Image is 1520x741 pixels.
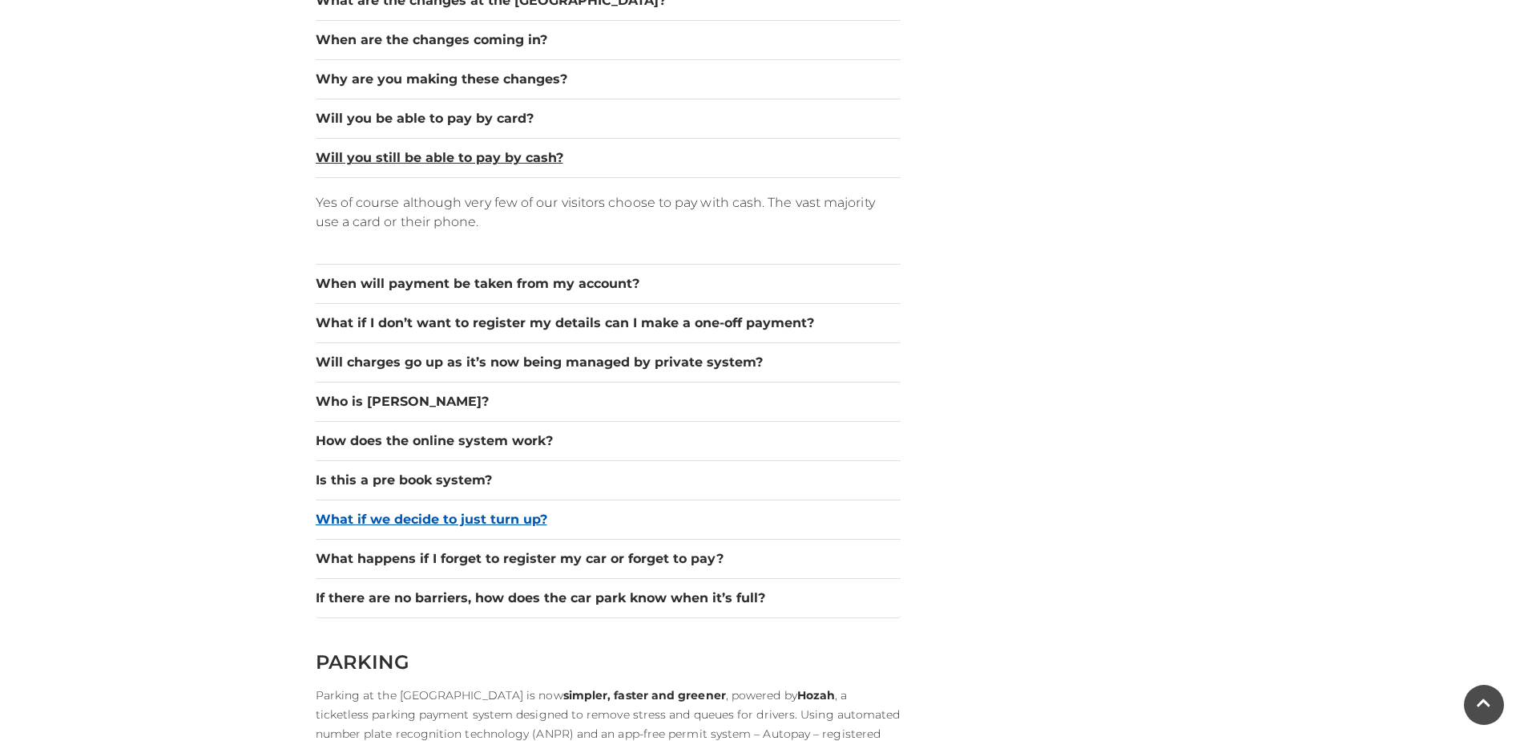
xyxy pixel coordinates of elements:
button: What if I don’t want to register my details can I make a one-off payment? [316,314,901,333]
button: Who is [PERSON_NAME]? [316,392,901,411]
button: When will payment be taken from my account? [316,274,901,294]
button: What if we decide to just turn up? [316,510,901,529]
button: If there are no barriers, how does the car park know when it’s full? [316,589,901,608]
p: Yes of course although very few of our visitors choose to pay with cash. The vast majority use a ... [316,193,901,232]
button: Why are you making these changes? [316,70,901,89]
strong: simpler, faster and greener [563,688,726,703]
button: How does the online system work? [316,431,901,451]
button: Will charges go up as it’s now being managed by private system? [316,353,901,372]
button: Will you be able to pay by card? [316,109,901,128]
button: Is this a pre book system? [316,471,901,490]
h2: PARKING [316,650,901,674]
button: When are the changes coming in? [316,30,901,50]
strong: Hozah [797,688,835,703]
button: What happens if I forget to register my car or forget to pay? [316,549,901,569]
button: Will you still be able to pay by cash? [316,148,901,168]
